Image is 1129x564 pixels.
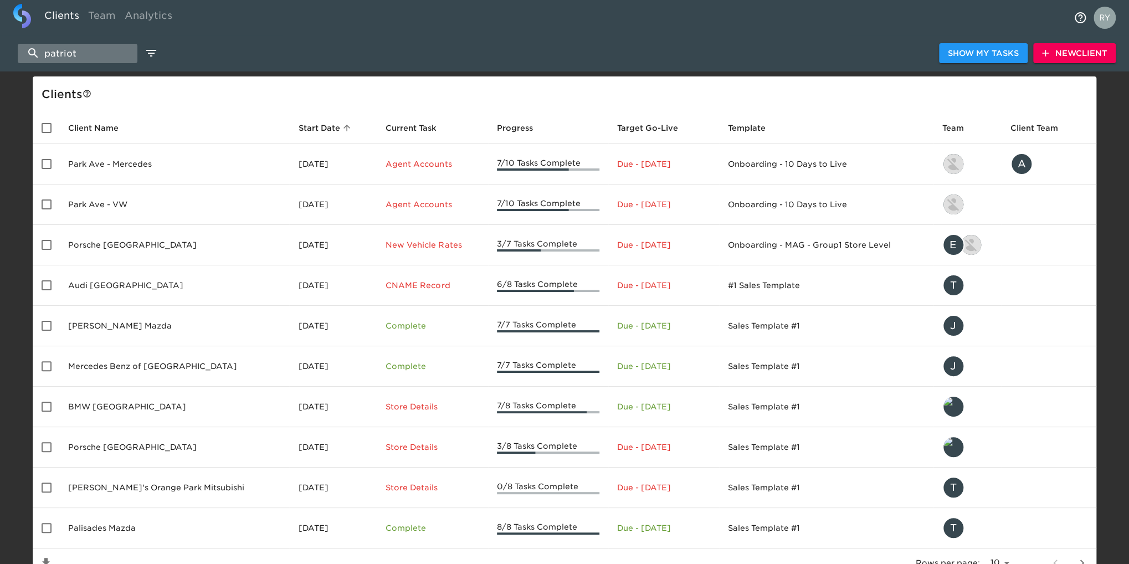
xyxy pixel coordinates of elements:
td: 7/10 Tasks Complete [488,184,608,225]
td: BMW [GEOGRAPHIC_DATA] [59,387,289,427]
p: Complete [386,320,479,331]
td: 6/8 Tasks Complete [488,265,608,306]
span: Client Team [1010,121,1072,135]
td: Porsche [GEOGRAPHIC_DATA] [59,427,289,468]
p: Due - [DATE] [617,482,710,493]
td: [DATE] [289,306,377,346]
a: Clients [40,4,84,31]
button: notifications [1067,4,1094,31]
img: tyler@roadster.com [943,437,963,457]
div: T [942,476,964,499]
div: justin.gervais@roadster.com [942,355,993,377]
div: Client s [42,85,1092,103]
div: tyler@roadster.com [942,436,993,458]
p: Due - [DATE] [617,401,710,412]
td: 0/8 Tasks Complete [488,468,608,508]
button: edit [142,44,161,63]
td: [DATE] [289,184,377,225]
div: T [942,517,964,539]
p: Due - [DATE] [617,442,710,453]
td: Sales Template #1 [719,346,933,387]
p: New Vehicle Rates [386,239,479,250]
a: Team [84,4,120,31]
div: tracy@roadster.com [942,476,993,499]
td: Porsche [GEOGRAPHIC_DATA] [59,225,289,265]
span: Calculated based on the start date and the duration of all Tasks contained in this Hub. [617,121,678,135]
span: Start Date [298,121,354,135]
button: Show My Tasks [939,43,1028,64]
input: search [18,44,137,63]
td: [DATE] [289,387,377,427]
img: nikko.foster@roadster.com [943,194,963,214]
span: This is the next Task in this Hub that should be completed [386,121,437,135]
span: New Client [1042,47,1107,60]
td: Onboarding - 10 Days to Live [719,144,933,184]
p: Complete [386,522,479,534]
div: tracy@roadster.com [942,274,993,296]
td: Mercedes Benz of [GEOGRAPHIC_DATA] [59,346,289,387]
p: Due - [DATE] [617,522,710,534]
td: Onboarding - MAG - Group1 Store Level [719,225,933,265]
td: [DATE] [289,346,377,387]
p: Due - [DATE] [617,158,710,170]
div: tyler@roadster.com [942,396,993,418]
td: Onboarding - 10 Days to Live [719,184,933,225]
div: J [942,355,964,377]
img: Profile [1094,7,1116,29]
p: Due - [DATE] [617,361,710,372]
td: 7/7 Tasks Complete [488,306,608,346]
p: Store Details [386,482,479,493]
div: J [942,315,964,337]
span: Client Name [68,121,133,135]
td: 7/7 Tasks Complete [488,346,608,387]
img: nikko.foster@roadster.com [961,235,981,255]
svg: This is a list of all of your clients and clients shared with you [83,89,91,98]
p: Store Details [386,401,479,412]
span: Show My Tasks [948,47,1019,60]
div: nikko.foster@roadster.com [942,193,993,216]
td: 8/8 Tasks Complete [488,508,608,548]
span: Progress [497,121,547,135]
td: [PERSON_NAME] Mazda [59,306,289,346]
td: [DATE] [289,427,377,468]
td: Park Ave - VW [59,184,289,225]
td: Sales Template #1 [719,468,933,508]
p: Store Details [386,442,479,453]
div: nikko.foster@roadster.com [942,153,993,175]
td: [DATE] [289,508,377,548]
td: [PERSON_NAME]'s Orange Park Mitsubishi [59,468,289,508]
span: Target Go-Live [617,121,692,135]
span: Current Task [386,121,451,135]
td: #1 Sales Template [719,265,933,306]
td: Sales Template #1 [719,508,933,548]
p: Due - [DATE] [617,280,710,291]
td: [DATE] [289,144,377,184]
td: [DATE] [289,468,377,508]
div: emily@roadster.com, nikko.foster@roadster.com [942,234,993,256]
div: T [942,274,964,296]
td: Park Ave - Mercedes [59,144,289,184]
td: Sales Template #1 [719,306,933,346]
td: 3/7 Tasks Complete [488,225,608,265]
img: tyler@roadster.com [943,397,963,417]
td: [DATE] [289,225,377,265]
img: nikko.foster@roadster.com [943,154,963,174]
img: logo [13,4,31,28]
p: Due - [DATE] [617,320,710,331]
td: 7/10 Tasks Complete [488,144,608,184]
td: 7/8 Tasks Complete [488,387,608,427]
td: 3/8 Tasks Complete [488,427,608,468]
span: Team [942,121,978,135]
a: Analytics [120,4,177,31]
div: E [942,234,964,256]
div: A [1010,153,1033,175]
td: Audi [GEOGRAPHIC_DATA] [59,265,289,306]
div: justin.gervais@roadster.com [942,315,993,337]
span: Template [728,121,780,135]
button: NewClient [1033,43,1116,64]
td: Palisades Mazda [59,508,289,548]
p: CNAME Record [386,280,479,291]
td: Sales Template #1 [719,387,933,427]
p: Due - [DATE] [617,199,710,210]
td: Sales Template #1 [719,427,933,468]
